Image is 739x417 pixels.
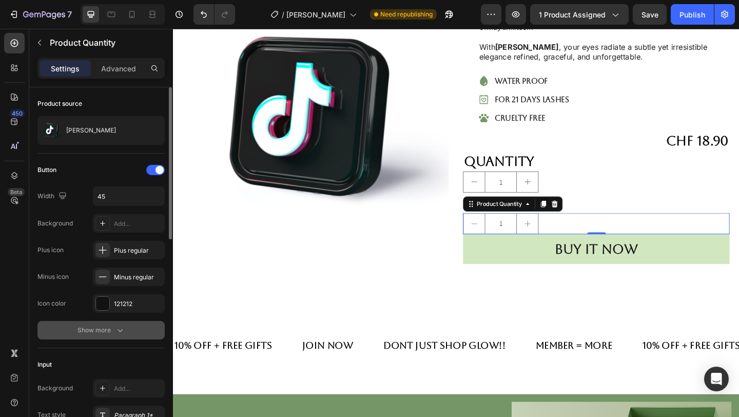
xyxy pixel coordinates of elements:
[339,201,374,223] input: quantity
[395,337,478,351] p: Member = More
[37,384,73,393] div: Background
[37,189,69,203] div: Width
[530,4,629,25] button: 1 product assigned
[350,51,431,63] p: water proof
[328,186,382,195] div: Product Quantity
[282,9,284,20] span: /
[350,91,431,103] p: cruelty Free
[511,337,617,351] p: 10% Off + FrEE gifts
[114,219,162,229] div: Add...
[193,4,235,25] div: Undo/Redo
[37,219,73,228] div: Background
[51,63,80,74] p: Settings
[50,36,161,49] p: Product Quantity
[350,71,431,83] p: for 21 days lashes
[114,384,162,393] div: Add...
[37,321,165,339] button: Show more
[37,299,66,308] div: Icon color
[374,156,397,178] button: increment
[4,4,76,25] button: 7
[316,223,606,256] button: Buy it now
[141,337,196,351] p: join now
[77,325,125,335] div: Show more
[101,63,136,74] p: Advanced
[173,29,739,417] iframe: Design area
[37,99,82,108] div: Product source
[704,367,729,391] div: Open Intercom Messenger
[339,156,374,178] input: quantity
[333,14,605,36] p: With , your eyes radiate a subtle yet irresistible elegance refined, graceful, and unforgettable.
[316,133,606,155] div: Quantity
[42,120,62,141] img: product feature img
[114,273,162,282] div: Minus regular
[641,10,658,19] span: Save
[10,109,25,118] div: 450
[37,245,64,255] div: Plus icon
[66,127,116,134] p: [PERSON_NAME]
[114,299,162,309] div: 121212
[316,201,339,223] button: decrement
[633,4,667,25] button: Save
[416,230,506,250] div: Buy it now
[2,337,108,351] p: 10% Off + FrEE gifts
[8,188,25,196] div: Beta
[374,201,397,223] button: increment
[316,111,606,133] div: CHF 18.90
[539,9,606,20] span: 1 product assigned
[671,4,714,25] button: Publish
[380,10,433,19] span: Need republishing
[229,337,362,351] p: dont just shop Glow!!
[37,360,52,369] div: Input
[67,8,72,21] p: 7
[114,246,162,255] div: Plus regular
[351,14,420,25] strong: [PERSON_NAME]
[37,272,69,281] div: Minus icon
[679,9,705,20] div: Publish
[286,9,345,20] span: [PERSON_NAME]
[93,187,164,205] input: Auto
[316,178,606,200] div: Quantity
[37,165,56,175] div: Button
[316,156,339,178] button: decrement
